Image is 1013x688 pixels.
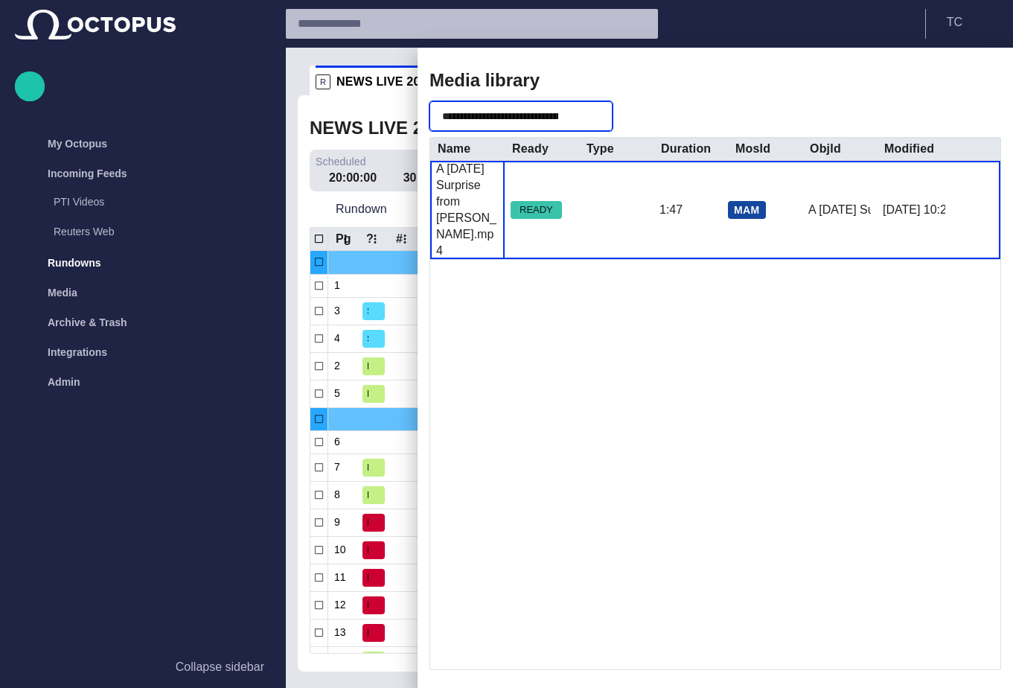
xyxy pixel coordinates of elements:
div: Modified [884,141,934,156]
div: Name [438,141,470,156]
div: ObjId [810,141,841,156]
div: 1:47 [659,202,683,218]
div: MosId [735,141,770,156]
div: A Mother's Day Surprise from President Obama.mp4 [436,161,499,259]
div: Resize sidebar [412,368,435,410]
div: Duration [661,141,711,156]
span: READY [511,203,562,217]
span: MAM [734,205,760,215]
div: A Mother's Day Surprise from President Obama.mp4 [808,202,871,218]
div: Ready [512,141,549,156]
h2: Media library [429,70,540,91]
div: Type [587,141,614,156]
div: 10/8/2023 10:23 [883,202,945,218]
